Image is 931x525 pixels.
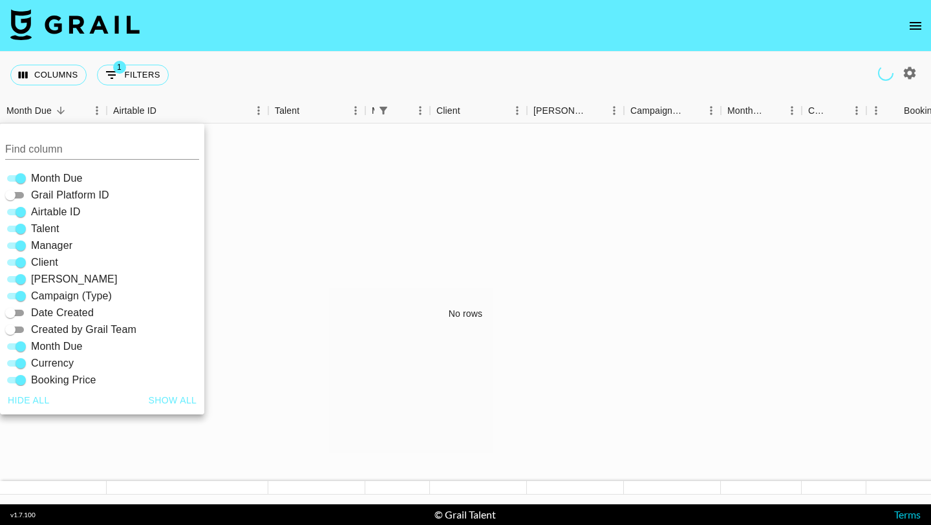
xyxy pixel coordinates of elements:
div: 1 active filter [374,102,392,120]
button: Menu [847,101,866,120]
span: Month Due [31,339,83,354]
span: Grail Platform ID [31,187,109,203]
button: Sort [52,102,70,120]
button: Menu [249,101,268,120]
button: Sort [829,102,847,120]
button: Sort [764,102,782,120]
button: Sort [460,102,478,120]
div: Manager [365,98,430,123]
button: Sort [156,102,175,120]
a: Terms [894,508,921,520]
img: Grail Talent [10,9,140,40]
button: Menu [346,101,365,120]
div: Currency [808,98,829,123]
span: Date Created [31,305,94,321]
div: Month Due [721,98,802,123]
button: Hide all [3,389,55,412]
div: Client [436,98,460,123]
button: Menu [866,101,886,120]
input: Column title [5,139,199,160]
button: Show filters [374,102,392,120]
button: Sort [886,102,904,120]
span: Created by Grail Team [31,322,136,337]
div: © Grail Talent [434,508,496,521]
span: Talent [31,221,59,237]
span: Booking Price [31,372,96,388]
button: Select columns [10,65,87,85]
div: Campaign (Type) [624,98,721,123]
div: Month Due [727,98,764,123]
div: Airtable ID [107,98,268,123]
button: Menu [701,101,721,120]
div: v 1.7.100 [10,511,36,519]
div: Client [430,98,527,123]
button: open drawer [903,13,928,39]
button: Show filters [97,65,169,85]
span: Campaign (Type) [31,288,112,304]
span: [PERSON_NAME] [31,272,118,287]
button: Sort [586,102,605,120]
div: Campaign (Type) [630,98,683,123]
div: Month Due [6,98,52,123]
span: Currency [31,356,74,371]
button: Sort [392,102,411,120]
button: Menu [605,101,624,120]
span: 1 [113,61,126,74]
span: Manager [31,238,72,253]
button: Show all [144,389,202,412]
button: Menu [508,101,527,120]
span: Client [31,255,58,270]
button: Sort [683,102,701,120]
div: Airtable ID [113,98,156,123]
button: Sort [299,102,317,120]
span: Airtable ID [31,204,80,220]
div: Manager [372,98,374,123]
div: Talent [268,98,365,123]
div: Currency [802,98,866,123]
button: Menu [87,101,107,120]
div: Booker [527,98,624,123]
div: [PERSON_NAME] [533,98,586,123]
div: Talent [275,98,299,123]
span: Refreshing users, talent, clients, campaigns, managers... [876,63,895,83]
span: Month Due [31,171,83,186]
button: Menu [411,101,430,120]
button: Menu [782,101,802,120]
